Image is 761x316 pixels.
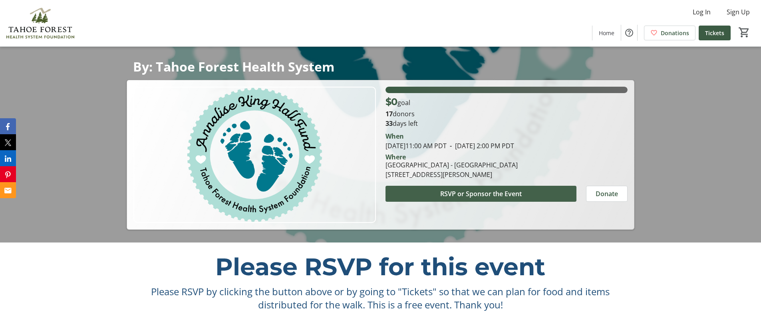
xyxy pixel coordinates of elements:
[586,186,628,202] button: Donate
[720,6,756,18] button: Sign Up
[621,25,637,41] button: Help
[151,285,610,311] span: Please RSVP by clicking the button above or by going to "Tickets" so that we can plan for food an...
[385,170,518,179] div: [STREET_ADDRESS][PERSON_NAME]
[385,141,447,150] span: [DATE] 11:00 AM PDT
[447,141,455,150] span: -
[385,109,393,118] b: 17
[592,26,621,40] a: Home
[385,186,576,202] button: RSVP or Sponsor the Event
[385,95,410,109] p: goal
[385,131,404,141] div: When
[385,119,393,128] span: 33
[385,154,406,160] div: Where
[385,96,397,107] span: $0
[440,189,522,199] span: RSVP or Sponsor the Event
[596,189,618,199] span: Donate
[686,6,717,18] button: Log In
[727,7,750,17] span: Sign Up
[447,141,514,150] span: [DATE] 2:00 PM PDT
[661,29,689,37] span: Donations
[693,7,711,17] span: Log In
[705,29,724,37] span: Tickets
[5,3,76,43] img: Tahoe Forest Health System Foundation's Logo
[385,87,628,93] div: 100% of fundraising goal reached
[133,87,376,223] img: Campaign CTA Media Photo
[599,29,614,37] span: Home
[385,109,628,119] p: donors
[133,60,628,74] p: By: Tahoe Forest Health System
[215,252,545,281] span: Please RSVP for this event
[385,119,628,128] p: days left
[699,26,731,40] a: Tickets
[737,25,751,40] button: Cart
[385,160,518,170] div: [GEOGRAPHIC_DATA] - [GEOGRAPHIC_DATA]
[644,26,695,40] a: Donations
